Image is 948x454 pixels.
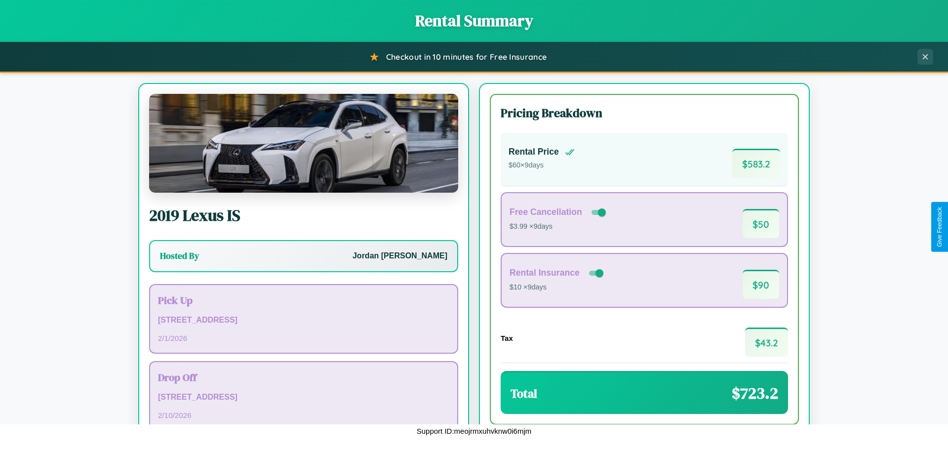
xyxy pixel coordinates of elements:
h3: Pricing Breakdown [501,105,788,121]
p: $ 60 × 9 days [509,159,575,172]
p: $10 × 9 days [510,281,605,294]
h4: Free Cancellation [510,207,582,217]
span: $ 583.2 [732,149,780,178]
h1: Rental Summary [10,10,938,32]
span: $ 90 [743,270,779,299]
h3: Pick Up [158,293,449,307]
div: Give Feedback [936,207,943,247]
h2: 2019 Lexus IS [149,205,458,226]
p: [STREET_ADDRESS] [158,313,449,328]
img: Lexus IS [149,94,458,193]
h4: Rental Insurance [510,268,580,278]
p: [STREET_ADDRESS] [158,390,449,405]
span: Checkout in 10 minutes for Free Insurance [386,52,547,62]
h4: Tax [501,334,513,342]
span: $ 723.2 [732,382,778,404]
span: $ 43.2 [745,328,788,357]
p: 2 / 10 / 2026 [158,409,449,422]
h3: Hosted By [160,250,199,262]
span: $ 50 [743,209,779,238]
h3: Drop Off [158,370,449,384]
p: $3.99 × 9 days [510,220,608,233]
p: Jordan [PERSON_NAME] [353,249,447,263]
p: Support ID: meojrmxuhvknw0i6mjm [417,424,532,438]
h4: Rental Price [509,147,559,157]
h3: Total [511,385,537,402]
p: 2 / 1 / 2026 [158,331,449,345]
